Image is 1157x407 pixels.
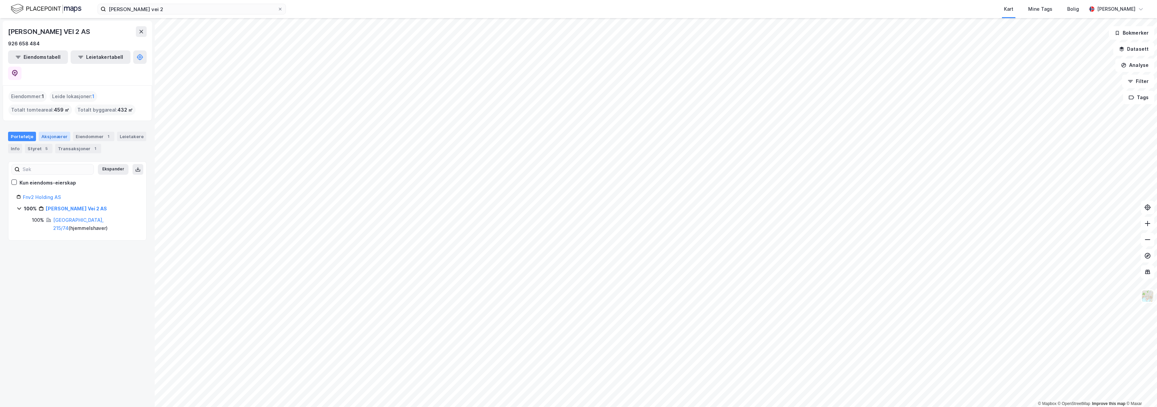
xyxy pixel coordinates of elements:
[98,164,128,175] button: Ekspander
[42,92,44,100] span: 1
[92,145,99,152] div: 1
[8,105,72,115] div: Totalt tomteareal :
[1122,75,1154,88] button: Filter
[1123,375,1157,407] iframe: Chat Widget
[24,205,37,213] div: 100%
[1067,5,1079,13] div: Bolig
[8,40,40,48] div: 926 658 484
[8,144,22,153] div: Info
[25,144,52,153] div: Styret
[75,105,136,115] div: Totalt byggareal :
[105,133,112,140] div: 1
[1123,91,1154,104] button: Tags
[106,4,277,14] input: Søk på adresse, matrikkel, gårdeiere, leietakere eller personer
[1004,5,1013,13] div: Kart
[32,216,44,224] div: 100%
[49,91,97,102] div: Leide lokasjoner :
[39,132,70,141] div: Aksjonærer
[73,132,114,141] div: Eiendommer
[71,50,130,64] button: Leietakertabell
[1109,26,1154,40] button: Bokmerker
[1115,58,1154,72] button: Analyse
[1123,375,1157,407] div: Kontrollprogram for chat
[8,132,36,141] div: Portefølje
[53,217,104,231] a: [GEOGRAPHIC_DATA], 215/74
[117,106,133,114] span: 432 ㎡
[53,216,138,232] div: ( hjemmelshaver )
[8,26,91,37] div: [PERSON_NAME] VEI 2 AS
[46,206,107,211] a: [PERSON_NAME] Vei 2 AS
[1092,401,1125,406] a: Improve this map
[1058,401,1090,406] a: OpenStreetMap
[55,144,101,153] div: Transaksjoner
[8,91,47,102] div: Eiendommer :
[117,132,146,141] div: Leietakere
[92,92,95,100] span: 1
[8,50,68,64] button: Eiendomstabell
[43,145,50,152] div: 5
[20,164,94,174] input: Søk
[1113,42,1154,56] button: Datasett
[1141,290,1154,302] img: Z
[1028,5,1052,13] div: Mine Tags
[20,179,76,187] div: Kun eiendoms-eierskap
[11,3,81,15] img: logo.f888ab2527a4732fd821a326f86c7f29.svg
[1097,5,1135,13] div: [PERSON_NAME]
[54,106,69,114] span: 459 ㎡
[23,194,61,200] a: Fnv2 Holding AS
[1038,401,1056,406] a: Mapbox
